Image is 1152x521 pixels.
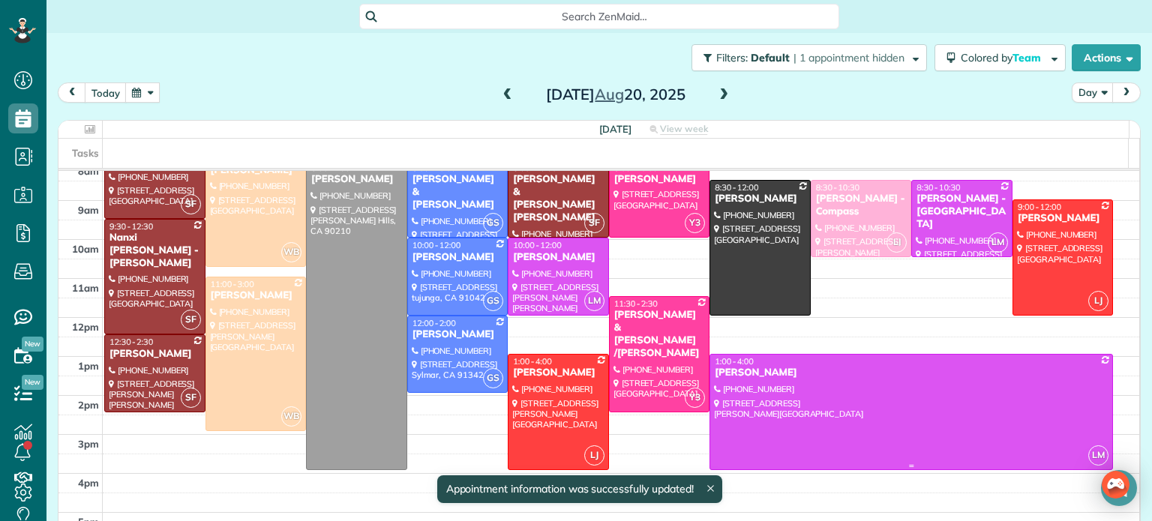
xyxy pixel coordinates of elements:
span: 8:30 - 10:30 [816,182,859,193]
span: New [22,375,43,390]
span: 10:00 - 12:00 [412,240,461,250]
span: Y3 [685,213,705,233]
h2: [DATE] 20, 2025 [522,86,709,103]
span: SF [181,310,201,330]
span: [DATE] [599,123,631,135]
span: 3pm [78,438,99,450]
span: View week [660,123,708,135]
div: [PERSON_NAME] [210,289,302,302]
button: Day [1072,82,1114,103]
span: 1:00 - 4:00 [715,356,754,367]
span: New [22,337,43,352]
a: Filters: Default | 1 appointment hidden [684,44,927,71]
span: SF [181,194,201,214]
span: Aug [595,85,624,103]
div: Open Intercom Messenger [1101,470,1137,506]
button: Colored byTeam [934,44,1066,71]
span: 11:30 - 2:30 [614,298,658,309]
span: 9:00 - 12:00 [1018,202,1061,212]
div: [PERSON_NAME] [1017,212,1109,225]
div: [PERSON_NAME] [512,367,604,379]
span: 1:00 - 4:00 [513,356,552,367]
span: 12:30 - 2:30 [109,337,153,347]
span: GS [483,213,503,233]
span: 8:30 - 10:30 [916,182,960,193]
div: [PERSON_NAME] [109,348,201,361]
span: SF [181,388,201,408]
span: 2pm [78,399,99,411]
span: WB [281,242,301,262]
span: 12:00 - 2:00 [412,318,456,328]
span: 9am [78,204,99,216]
div: [PERSON_NAME] - [GEOGRAPHIC_DATA] [916,193,1008,231]
div: Appointment information was successfully updated! [436,475,721,503]
span: WB [281,406,301,427]
span: 11am [72,282,99,294]
span: 8:30 - 12:00 [715,182,758,193]
span: 9:30 - 12:30 [109,221,153,232]
button: next [1112,82,1141,103]
span: LM [988,232,1008,253]
span: 10:00 - 12:00 [513,240,562,250]
span: LJ [1088,291,1108,311]
div: [PERSON_NAME] - Compass [815,193,907,218]
span: Colored by [961,51,1046,64]
button: Actions [1072,44,1141,71]
span: 11:00 - 3:00 [211,279,254,289]
div: [PERSON_NAME] [714,367,1108,379]
span: LI [886,232,907,253]
span: Team [1012,51,1043,64]
span: 12pm [72,321,99,333]
span: Default [751,51,790,64]
span: LM [1088,445,1108,466]
span: 8am [78,165,99,177]
span: | 1 appointment hidden [793,51,904,64]
div: Nanxi [PERSON_NAME] - [PERSON_NAME] [109,232,201,270]
span: LM [584,291,604,311]
span: 10am [72,243,99,255]
button: Filters: Default | 1 appointment hidden [691,44,927,71]
span: 4pm [78,477,99,489]
span: 1pm [78,360,99,372]
span: GS [483,368,503,388]
div: [PERSON_NAME] [512,251,604,264]
div: [PERSON_NAME] & [PERSON_NAME] /[PERSON_NAME] [613,309,706,360]
div: [PERSON_NAME] [310,173,403,186]
div: [PERSON_NAME] [412,328,504,341]
div: [PERSON_NAME] [714,193,806,205]
div: [PERSON_NAME] & [PERSON_NAME] [412,173,504,211]
button: today [85,82,127,103]
span: Tasks [72,147,99,159]
span: Filters: [716,51,748,64]
span: LJ [584,445,604,466]
div: [PERSON_NAME] & [PERSON_NAME] [PERSON_NAME] [512,173,604,224]
div: [PERSON_NAME] [613,173,706,186]
span: SF [584,213,604,233]
div: [PERSON_NAME] [412,251,504,264]
span: Y3 [685,388,705,408]
button: prev [58,82,86,103]
span: GS [483,291,503,311]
